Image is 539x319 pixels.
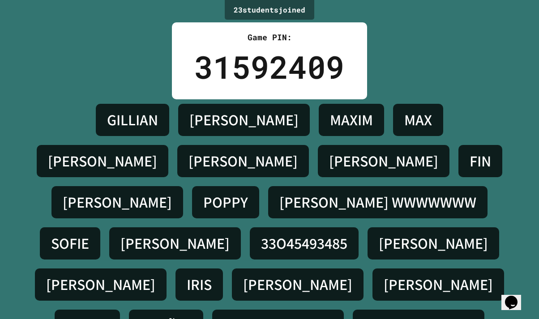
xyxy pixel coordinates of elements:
h4: POPPY [203,193,248,212]
h4: [PERSON_NAME] [384,275,493,294]
div: Game PIN: [194,31,345,43]
h4: [PERSON_NAME] [120,234,230,253]
h4: [PERSON_NAME] [243,275,352,294]
h4: SOFIE [51,234,89,253]
h4: [PERSON_NAME] [189,111,299,129]
h4: GILLIAN [107,111,158,129]
h4: FIN [470,152,491,170]
h4: MAXIM [330,111,373,129]
h4: [PERSON_NAME] WWWWWWW [279,193,476,212]
h4: [PERSON_NAME] [188,152,298,170]
h4: [PERSON_NAME] [379,234,488,253]
div: 31592409 [194,43,345,90]
h4: [PERSON_NAME] [63,193,172,212]
h4: 33O45493485 [261,234,347,253]
h4: IRIS [187,275,212,294]
iframe: chat widget [501,283,530,310]
h4: MAX [404,111,432,129]
h4: [PERSON_NAME] [329,152,438,170]
h4: [PERSON_NAME] [46,275,155,294]
h4: [PERSON_NAME] [48,152,157,170]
